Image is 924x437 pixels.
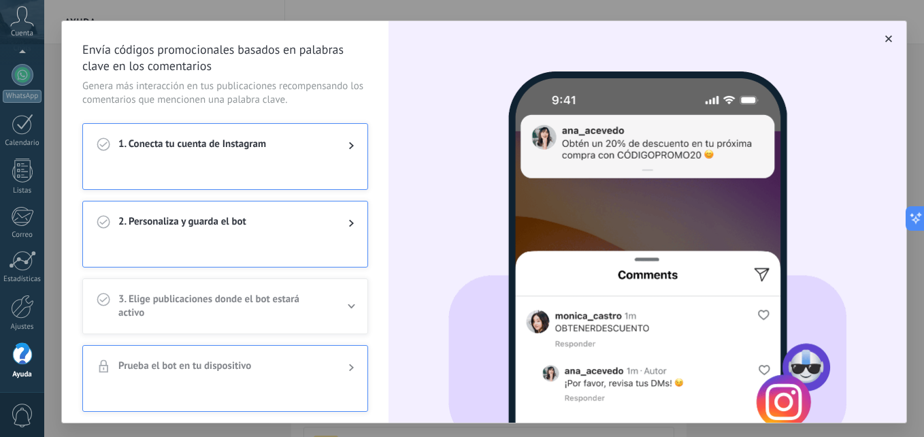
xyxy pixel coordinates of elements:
span: Envía códigos promocionales basados en palabras clave en los comentarios [82,42,368,74]
div: WhatsApp [3,90,42,103]
span: 1. Conecta tu cuenta de Instagram [118,137,327,154]
div: Ayuda [3,370,42,379]
span: 2. Personaliza y guarda el bot [118,215,327,231]
div: Estadísticas [3,275,42,284]
span: Prueba el bot en tu dispositivo [118,359,327,376]
div: Listas [3,187,42,195]
div: Correo [3,231,42,240]
span: Genera más interacción en tus publicaciones recompensando los comentarios que mencionen una palab... [82,80,368,107]
div: Ajustes [3,323,42,331]
span: 3. Elige publicaciones donde el bot estará activo [118,293,327,320]
div: Calendario [3,139,42,148]
span: Cuenta [11,29,33,38]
